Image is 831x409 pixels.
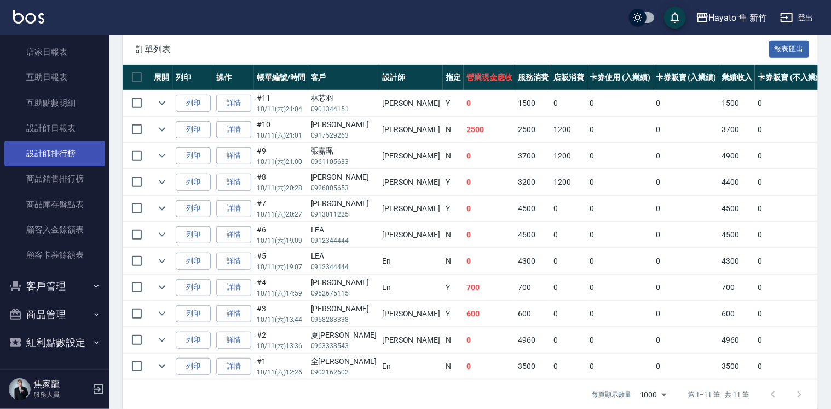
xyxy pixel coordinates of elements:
[154,279,170,296] button: expand row
[464,143,515,169] td: 0
[719,275,755,300] td: 700
[688,390,749,400] p: 第 1–11 筆 共 11 筆
[154,305,170,322] button: expand row
[587,196,654,221] td: 0
[154,332,170,348] button: expand row
[311,157,377,167] p: 0961105633
[154,200,170,217] button: expand row
[379,143,443,169] td: [PERSON_NAME]
[216,174,251,191] a: 詳情
[379,327,443,353] td: [PERSON_NAME]
[755,143,828,169] td: 0
[216,121,251,138] a: 詳情
[311,93,377,104] div: 林芯羽
[257,288,305,298] p: 10/11 (六) 14:59
[443,248,464,274] td: N
[4,192,105,217] a: 商品庫存盤點表
[515,117,551,143] td: 2500
[216,226,251,243] a: 詳情
[379,196,443,221] td: [PERSON_NAME]
[755,90,828,116] td: 0
[151,65,173,90] th: 展開
[176,253,211,270] button: 列印
[4,65,105,90] a: 互助日報表
[4,300,105,329] button: 商品管理
[216,95,251,112] a: 詳情
[257,262,305,272] p: 10/11 (六) 19:07
[587,301,654,327] td: 0
[176,332,211,349] button: 列印
[308,65,379,90] th: 客戶
[443,196,464,221] td: Y
[464,90,515,116] td: 0
[587,222,654,248] td: 0
[176,226,211,243] button: 列印
[515,143,551,169] td: 3700
[464,275,515,300] td: 700
[379,248,443,274] td: En
[176,200,211,217] button: 列印
[719,248,755,274] td: 4300
[254,222,308,248] td: #6
[213,65,254,90] th: 操作
[216,279,251,296] a: 詳情
[551,248,587,274] td: 0
[755,222,828,248] td: 0
[257,341,305,351] p: 10/11 (六) 13:36
[4,166,105,191] a: 商品銷售排行榜
[257,157,305,167] p: 10/11 (六) 21:00
[311,251,377,262] div: LEA
[515,275,551,300] td: 700
[33,379,89,390] h5: 焦家龍
[653,248,719,274] td: 0
[653,90,719,116] td: 0
[311,236,377,246] p: 0912344444
[587,354,654,379] td: 0
[551,275,587,300] td: 0
[515,327,551,353] td: 4960
[719,65,755,90] th: 業績收入
[154,226,170,243] button: expand row
[173,65,213,90] th: 列印
[653,169,719,195] td: 0
[176,95,211,112] button: 列印
[379,90,443,116] td: [PERSON_NAME]
[216,200,251,217] a: 詳情
[257,209,305,219] p: 10/11 (六) 20:27
[257,236,305,246] p: 10/11 (六) 19:09
[515,301,551,327] td: 600
[653,275,719,300] td: 0
[755,248,828,274] td: 0
[257,183,305,193] p: 10/11 (六) 20:28
[592,390,631,400] p: 每頁顯示數量
[216,305,251,322] a: 詳情
[653,327,719,353] td: 0
[719,196,755,221] td: 4500
[254,143,308,169] td: #9
[551,143,587,169] td: 1200
[154,121,170,138] button: expand row
[664,7,686,29] button: save
[443,354,464,379] td: N
[136,44,769,55] span: 訂單列表
[769,41,810,58] button: 報表匯出
[379,301,443,327] td: [PERSON_NAME]
[379,117,443,143] td: [PERSON_NAME]
[587,117,654,143] td: 0
[587,90,654,116] td: 0
[653,222,719,248] td: 0
[464,117,515,143] td: 2500
[176,279,211,296] button: 列印
[551,222,587,248] td: 0
[653,65,719,90] th: 卡券販賣 (入業績)
[311,198,377,209] div: [PERSON_NAME]
[176,174,211,191] button: 列印
[587,275,654,300] td: 0
[311,224,377,236] div: LEA
[311,367,377,377] p: 0902162602
[254,354,308,379] td: #1
[551,65,587,90] th: 店販消費
[755,196,828,221] td: 0
[311,172,377,183] div: [PERSON_NAME]
[755,65,828,90] th: 卡券販賣 (不入業績)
